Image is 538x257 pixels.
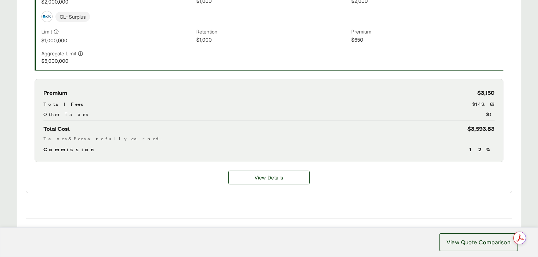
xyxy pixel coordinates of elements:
span: Total Cost [43,124,70,133]
img: CFC [42,11,52,22]
button: View Details [228,171,310,184]
span: $1,000 [196,36,348,44]
a: CFC details [228,171,310,184]
span: $650 [351,36,503,44]
span: Total Fees [43,100,83,108]
span: $3,150 [477,88,495,97]
span: $1,000,000 [41,37,193,44]
span: $5,000,000 [41,57,193,65]
span: GL - Surplus [55,12,90,22]
div: Taxes & Fees are fully earned. [43,135,495,142]
span: Aggregate Limit [41,50,76,57]
span: Premium [43,88,67,97]
span: View Details [255,174,283,181]
span: $443.83 [472,100,495,108]
span: Commission [43,145,97,153]
span: $0 [486,110,495,118]
span: 12 % [470,145,495,153]
span: Limit [41,28,52,35]
span: Premium [351,28,503,36]
span: Retention [196,28,348,36]
span: View Quote Comparison [447,238,510,246]
span: Other Taxes [43,110,88,118]
button: View Quote Comparison [439,233,518,251]
span: $3,593.83 [467,124,495,133]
